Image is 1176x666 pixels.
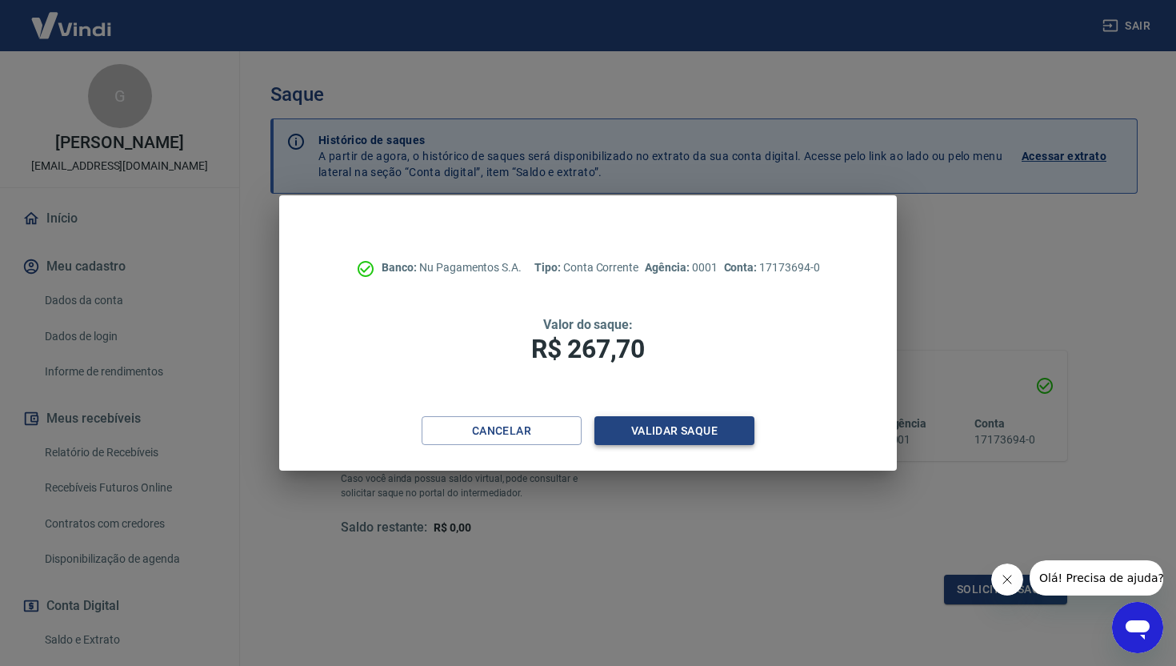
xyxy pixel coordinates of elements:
button: Cancelar [422,416,582,446]
iframe: Botão para abrir a janela de mensagens [1112,602,1163,653]
span: Valor do saque: [543,317,633,332]
span: Banco: [382,261,419,274]
span: Olá! Precisa de ajuda? [10,11,134,24]
span: Conta: [724,261,760,274]
p: Nu Pagamentos S.A. [382,259,522,276]
p: Conta Corrente [534,259,638,276]
p: 0001 [645,259,717,276]
iframe: Fechar mensagem [991,564,1023,596]
span: Tipo: [534,261,563,274]
span: Agência: [645,261,692,274]
button: Validar saque [594,416,754,446]
p: 17173694-0 [724,259,820,276]
iframe: Mensagem da empresa [1030,560,1163,596]
span: R$ 267,70 [531,334,645,364]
